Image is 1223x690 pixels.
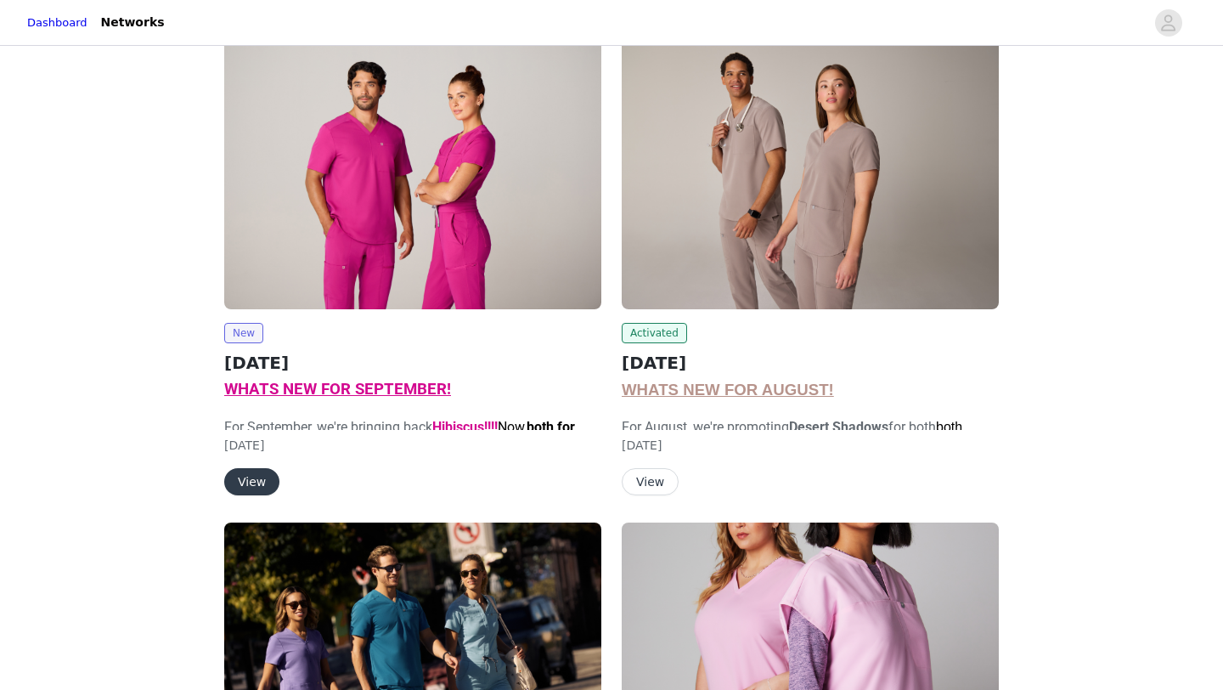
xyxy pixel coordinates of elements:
[1160,9,1176,37] div: avatar
[622,468,679,495] button: View
[622,381,834,399] span: WHATS NEW FOR AUGUST!
[622,476,679,489] a: View
[224,468,279,495] button: View
[622,26,999,309] img: Fabletics Scrubs
[622,419,962,455] span: For August, we're promoting for both
[224,438,264,452] span: [DATE]
[224,380,451,399] span: WHATS NEW FOR SEPTEMBER!
[91,3,175,42] a: Networks
[789,419,888,435] strong: Desert Shadows
[622,323,687,343] span: Activated
[27,14,87,31] a: Dashboard
[224,350,601,376] h2: [DATE]
[622,438,662,452] span: [DATE]
[224,323,263,343] span: New
[224,26,601,309] img: Fabletics Scrubs
[224,419,591,476] span: For September, we're bringing back
[622,350,999,376] h2: [DATE]
[224,476,279,489] a: View
[432,419,498,435] strong: Hibiscus!!!!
